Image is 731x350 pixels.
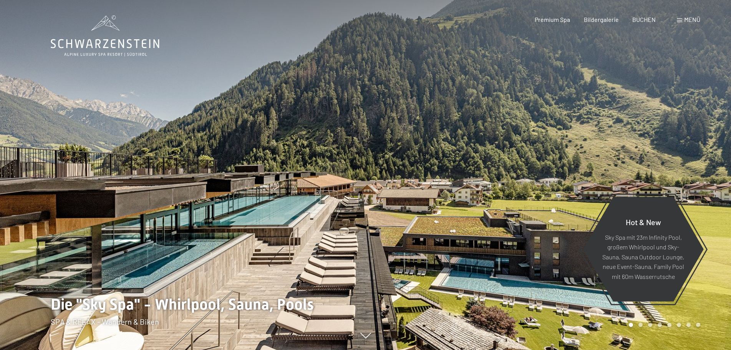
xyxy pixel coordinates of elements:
span: Menü [684,16,700,23]
div: Carousel Page 1 (Current Slide) [629,323,633,327]
div: Carousel Page 5 [667,323,671,327]
div: Carousel Page 7 [686,323,691,327]
p: Sky Spa mit 23m Infinity Pool, großem Whirlpool und Sky-Sauna, Sauna Outdoor Lounge, neue Event-S... [602,232,685,281]
div: Carousel Page 8 [696,323,700,327]
a: Premium Spa [535,16,570,23]
div: Carousel Page 3 [648,323,652,327]
div: Carousel Page 2 [638,323,643,327]
a: BUCHEN [632,16,656,23]
a: Bildergalerie [584,16,619,23]
div: Carousel Page 6 [677,323,681,327]
div: Carousel Page 4 [658,323,662,327]
a: Hot & New Sky Spa mit 23m Infinity Pool, großem Whirlpool und Sky-Sauna, Sauna Outdoor Lounge, ne... [582,196,704,302]
div: Carousel Pagination [626,323,700,327]
span: Hot & New [626,217,661,226]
